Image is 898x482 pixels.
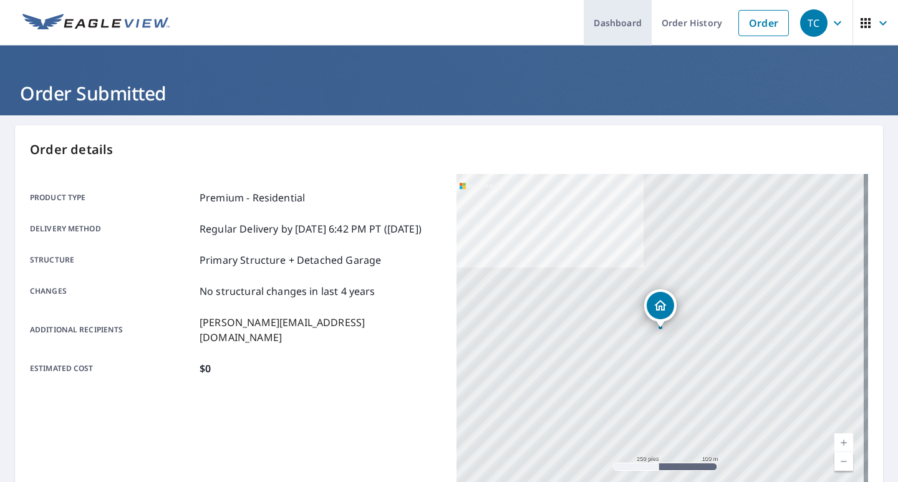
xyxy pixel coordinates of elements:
[644,289,677,328] div: Dropped pin, building 1, Residential property, 7811 NW 75th Ave Tamarac, FL 33321
[200,361,211,376] p: $0
[30,253,195,268] p: Structure
[22,14,170,32] img: EV Logo
[200,190,305,205] p: Premium - Residential
[30,284,195,299] p: Changes
[834,433,853,452] a: Nivel actual 17, ampliar
[30,190,195,205] p: Product type
[30,140,868,159] p: Order details
[30,221,195,236] p: Delivery method
[800,9,828,37] div: TC
[200,284,375,299] p: No structural changes in last 4 years
[15,80,883,106] h1: Order Submitted
[834,452,853,471] a: Nivel actual 17, alejar
[200,253,381,268] p: Primary Structure + Detached Garage
[30,361,195,376] p: Estimated cost
[738,10,789,36] a: Order
[200,315,442,345] p: [PERSON_NAME][EMAIL_ADDRESS][DOMAIN_NAME]
[30,315,195,345] p: Additional recipients
[200,221,422,236] p: Regular Delivery by [DATE] 6:42 PM PT ([DATE])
